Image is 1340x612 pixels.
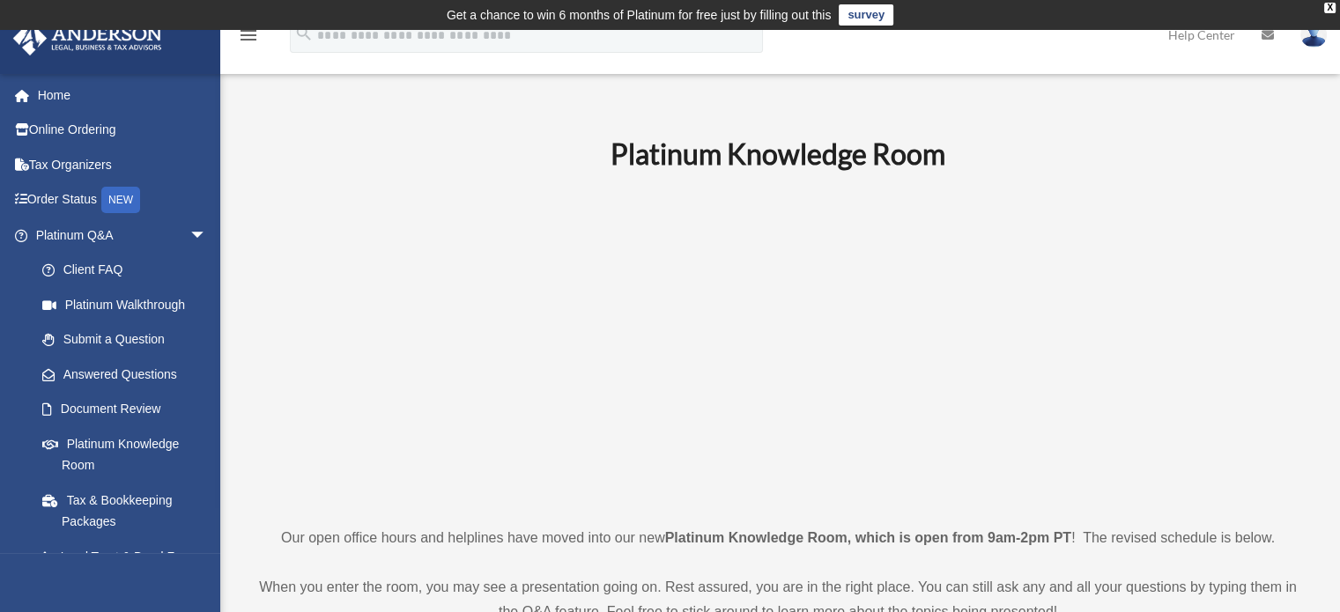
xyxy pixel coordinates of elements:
a: menu [238,31,259,46]
b: Platinum Knowledge Room [611,136,945,171]
img: User Pic [1300,22,1327,48]
a: Platinum Knowledge Room [25,426,225,483]
a: survey [839,4,893,26]
a: Submit a Question [25,322,233,358]
div: Get a chance to win 6 months of Platinum for free just by filling out this [447,4,832,26]
a: Online Ordering [12,113,233,148]
div: NEW [101,187,140,213]
a: Platinum Q&Aarrow_drop_down [12,218,233,253]
a: Land Trust & Deed Forum [25,539,233,574]
a: Tax Organizers [12,147,233,182]
iframe: 231110_Toby_KnowledgeRoom [514,195,1042,493]
a: Tax & Bookkeeping Packages [25,483,233,539]
div: close [1324,3,1336,13]
p: Our open office hours and helplines have moved into our new ! The revised schedule is below. [251,526,1305,550]
a: Document Review [25,392,233,427]
img: Anderson Advisors Platinum Portal [8,21,167,55]
a: Order StatusNEW [12,182,233,218]
strong: Platinum Knowledge Room, which is open from 9am-2pm PT [665,530,1071,545]
a: Home [12,77,233,113]
i: search [294,24,314,43]
a: Platinum Walkthrough [25,287,233,322]
i: menu [238,25,259,46]
a: Client FAQ [25,253,233,288]
a: Answered Questions [25,357,233,392]
span: arrow_drop_down [189,218,225,254]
